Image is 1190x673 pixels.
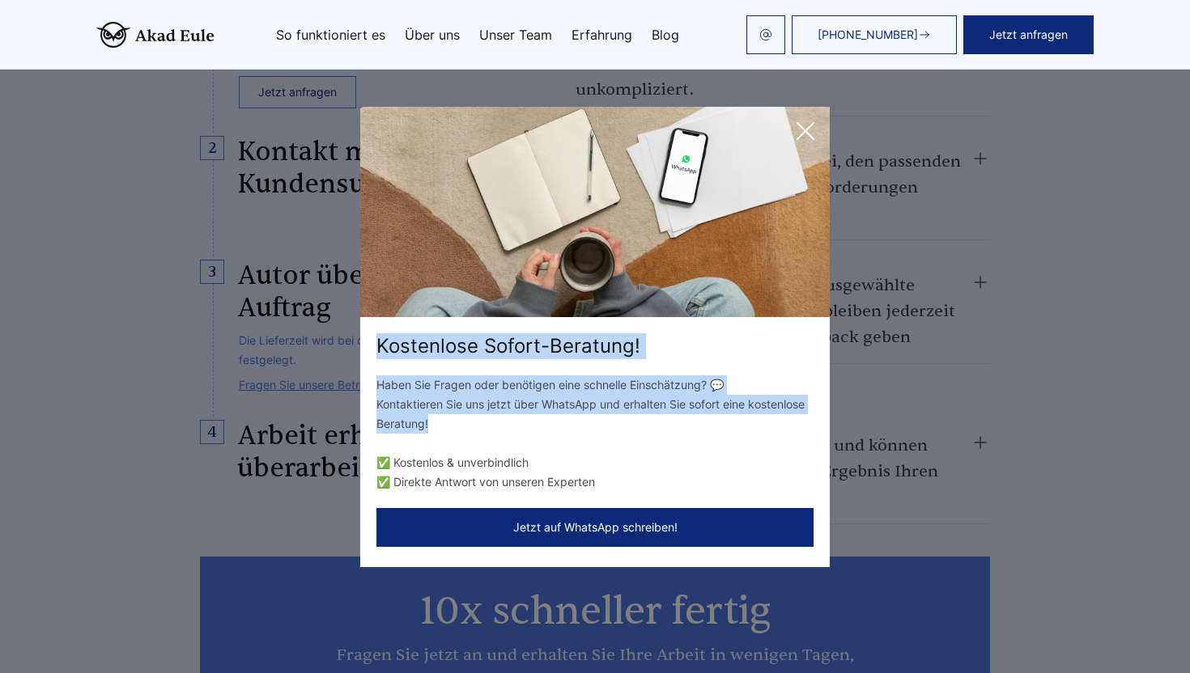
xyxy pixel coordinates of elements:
button: Jetzt auf WhatsApp schreiben! [376,508,814,547]
img: exit [360,107,830,317]
li: ✅ Kostenlos & unverbindlich [376,453,814,472]
a: So funktioniert es [276,28,385,41]
li: ✅ Direkte Antwort von unseren Experten [376,472,814,492]
a: [PHONE_NUMBER] [792,15,957,54]
div: Kostenlose Sofort-Beratung! [360,333,830,359]
a: Über uns [405,28,460,41]
img: logo [96,22,215,48]
a: Erfahrung [572,28,632,41]
button: Jetzt anfragen [963,15,1094,54]
a: Blog [652,28,679,41]
span: [PHONE_NUMBER] [818,28,918,41]
img: email [759,28,772,41]
p: Haben Sie Fragen oder benötigen eine schnelle Einschätzung? 💬 Kontaktieren Sie uns jetzt über Wha... [376,375,814,434]
a: Unser Team [479,28,552,41]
